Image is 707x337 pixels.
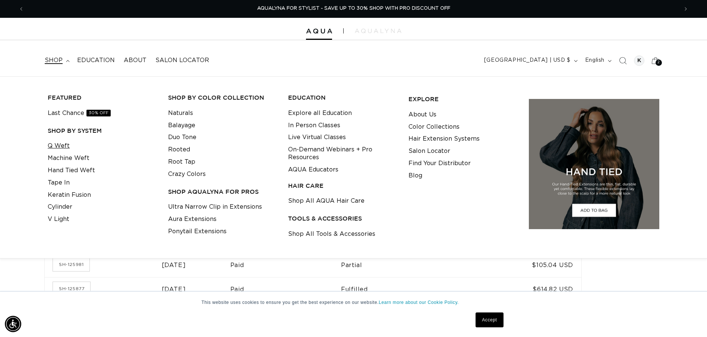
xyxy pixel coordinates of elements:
h3: Shop AquaLyna for Pros [168,188,277,196]
h3: HAIR CARE [288,182,397,190]
span: About [124,57,146,64]
a: Live Virtual Classes [288,131,346,144]
a: Tape In [48,177,70,189]
span: AQUALYNA FOR STYLIST - SAVE UP TO 30% SHOP WITH PRO DISCOUNT OFF [257,6,450,11]
p: This website uses cookies to ensure you get the best experience on our website. [202,299,506,306]
span: 30% OFF [86,110,111,116]
a: Cylinder [48,201,72,213]
a: Ponytail Extensions [168,225,227,238]
time: [DATE] [162,262,186,268]
a: AQUA Educators [288,164,338,176]
button: English [581,54,615,68]
a: Explore all Education [288,107,352,119]
h3: TOOLS & ACCESSORIES [288,215,397,222]
td: Paid [230,277,341,301]
td: Paid [230,253,341,277]
a: About [119,52,151,69]
a: Ultra Narrow Clip in Extensions [168,201,262,213]
a: Rooted [168,144,190,156]
a: Accept [476,312,503,327]
a: Balayage [168,119,195,132]
span: Education [77,57,115,64]
h3: SHOP BY SYSTEM [48,127,157,135]
a: Color Collections [408,121,460,133]
a: Shop All AQUA Hair Care [288,195,364,207]
a: On-Demand Webinars + Pro Resources [288,144,397,164]
button: [GEOGRAPHIC_DATA] | USD $ [480,54,581,68]
a: Order number SH-125981 [53,258,89,271]
td: $105.04 USD [474,253,581,277]
span: English [585,57,605,64]
a: Crazy Colors [168,168,206,180]
h3: FEATURED [48,94,157,102]
a: Education [73,52,119,69]
a: Salon Locator [151,52,214,69]
button: Next announcement [678,2,694,16]
summary: shop [40,52,73,69]
a: Order number SH-125877 [53,282,90,295]
a: Last Chance30% OFF [48,107,111,119]
a: Learn more about our Cookie Policy. [379,300,459,305]
span: [GEOGRAPHIC_DATA] | USD $ [484,57,571,64]
span: 2 [657,60,660,66]
time: [DATE] [162,286,186,292]
a: Root Tap [168,156,195,168]
h3: EDUCATION [288,94,397,102]
h3: Shop by Color Collection [168,94,277,102]
div: Accessibility Menu [5,316,21,332]
a: In Person Classes [288,119,340,132]
a: Salon Locator [408,145,450,157]
td: Fulfilled [341,277,474,301]
span: Salon Locator [155,57,209,64]
a: Hand Tied Weft [48,164,95,177]
a: Machine Weft [48,152,89,164]
a: Aura Extensions [168,213,217,225]
span: shop [45,57,63,64]
a: Keratin Fusion [48,189,91,201]
a: Find Your Distributor [408,157,471,170]
a: Duo Tone [168,131,196,144]
h3: EXPLORE [408,95,517,103]
a: Blog [408,170,422,182]
img: Aqua Hair Extensions [306,29,332,34]
td: Partial [341,253,474,277]
a: Hair Extension Systems [408,133,480,145]
a: Q Weft [48,140,70,152]
button: Previous announcement [13,2,29,16]
summary: Search [615,52,631,69]
a: Shop All Tools & Accessories [288,228,375,240]
a: Naturals [168,107,193,119]
img: aqualyna.com [355,29,401,33]
td: $614.82 USD [474,277,581,301]
a: V Light [48,213,69,225]
a: About Us [408,109,436,121]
